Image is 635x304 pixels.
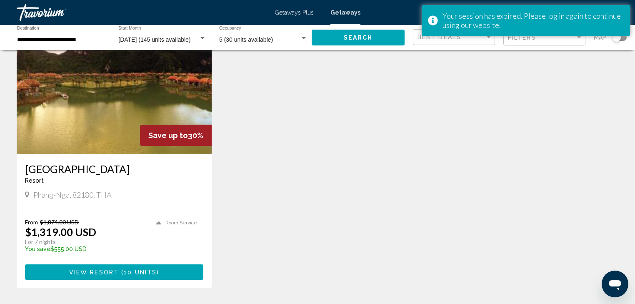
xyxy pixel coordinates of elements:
[165,220,197,226] span: Room Service
[25,219,38,226] span: From
[33,190,112,199] span: Phang-Nga, 82180, THA
[602,271,628,297] iframe: Кнопка запуска окна обмена сообщениями
[148,131,188,140] span: Save up to
[503,29,585,46] button: Filter
[69,269,119,276] span: View Resort
[417,34,461,40] span: Best Deals
[417,34,492,41] mat-select: Sort by
[17,4,266,21] a: Travorium
[25,238,147,246] p: For 7 nights
[119,269,159,276] span: ( )
[118,36,190,43] span: [DATE] (145 units available)
[25,246,147,252] p: $555.00 USD
[25,246,50,252] span: You save
[25,177,44,184] span: Resort
[25,163,203,175] a: [GEOGRAPHIC_DATA]
[508,34,536,41] span: Filters
[140,125,212,146] div: 30%
[344,35,373,41] span: Search
[219,36,273,43] span: 5 (30 units available)
[594,32,606,43] span: Map
[312,30,405,45] button: Search
[40,219,79,226] span: $1,874.00 USD
[17,21,212,154] img: ii_bsn1.jpg
[330,9,360,16] a: Getaways
[442,11,624,30] div: Your session has expired. Please log in again to continue using our website.
[25,264,203,280] button: View Resort(10 units)
[124,269,157,276] span: 10 units
[275,9,314,16] a: Getaways Plus
[25,226,96,238] p: $1,319.00 USD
